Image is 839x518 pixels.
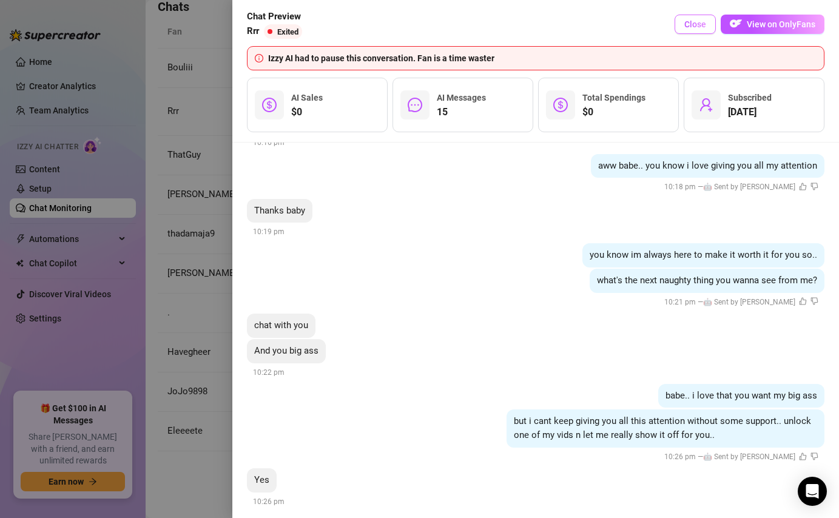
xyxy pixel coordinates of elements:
button: OFView on OnlyFans [721,15,824,34]
span: aww babe.. you know i love giving you all my attention [598,160,817,171]
span: Thanks baby [254,205,305,216]
div: Izzy AI had to pause this conversation. Fan is a time waster [268,52,817,65]
span: 🤖 Sent by [PERSON_NAME] [703,298,795,306]
span: like [799,297,807,305]
span: babe.. i love that you want my big ass [665,390,817,401]
div: Open Intercom Messenger [798,477,827,506]
span: And you big ass [254,345,318,356]
span: dollar [553,98,568,112]
span: user-add [699,98,713,112]
span: $0 [582,105,645,119]
span: AI Sales [291,93,323,103]
span: 10:21 pm — [664,298,818,306]
span: [DATE] [728,105,772,119]
span: dislike [810,297,818,305]
span: what's the next naughty thing you wanna see from me? [597,275,817,286]
span: 10:22 pm [253,368,285,377]
span: Subscribed [728,93,772,103]
span: Yes [254,474,269,485]
span: like [799,183,807,190]
span: Rrr [247,24,259,39]
span: Chat Preview [247,10,307,24]
span: but i cant keep giving you all this attention without some support.. unlock one of my vids n let ... [514,415,811,441]
span: Close [684,19,706,29]
span: Exited [277,27,298,36]
span: $0 [291,105,323,119]
span: 15 [437,105,486,119]
span: dislike [810,183,818,190]
span: dislike [810,452,818,460]
span: 🤖 Sent by [PERSON_NAME] [703,452,795,461]
span: dollar [262,98,277,112]
span: info-circle [255,54,263,62]
span: 10:16 pm [253,138,285,147]
span: AI Messages [437,93,486,103]
a: OFView on OnlyFans [721,15,824,35]
span: like [799,452,807,460]
span: View on OnlyFans [747,19,815,29]
span: Total Spendings [582,93,645,103]
span: chat with you [254,320,308,331]
button: Close [675,15,716,34]
span: 🤖 Sent by [PERSON_NAME] [703,183,795,191]
span: 10:26 pm [253,497,285,506]
span: 10:18 pm — [664,183,818,191]
span: you know im always here to make it worth it for you so.. [590,249,817,260]
span: message [408,98,422,112]
img: OF [730,18,742,30]
span: 10:26 pm — [664,452,818,461]
span: 10:19 pm [253,227,285,236]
